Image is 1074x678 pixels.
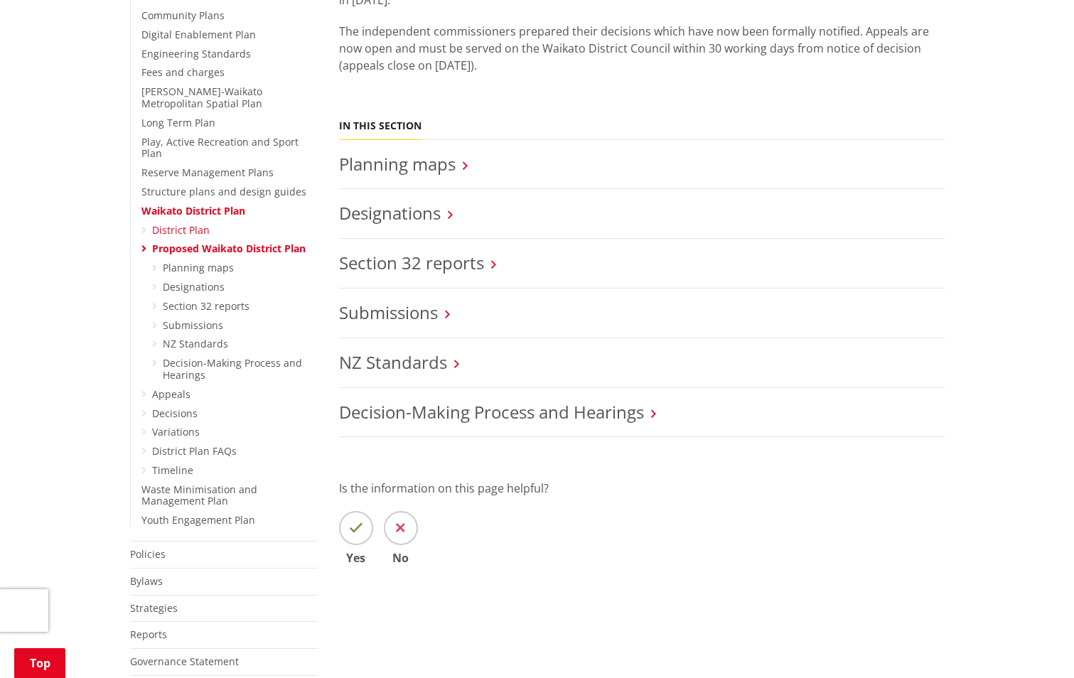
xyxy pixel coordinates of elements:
[163,280,225,294] a: Designations
[339,552,373,564] span: Yes
[152,407,198,420] a: Decisions
[163,299,249,313] a: Section 32 reports
[339,201,441,225] a: Designations
[1009,618,1060,669] iframe: Messenger Launcher
[152,463,193,477] a: Timeline
[163,337,228,350] a: NZ Standards
[152,387,190,401] a: Appeals
[339,301,438,324] a: Submissions
[339,152,456,176] a: Planning maps
[152,223,210,237] a: District Plan
[141,185,306,198] a: Structure plans and design guides
[130,628,167,641] a: Reports
[152,242,306,255] a: Proposed Waikato District Plan
[130,574,163,588] a: Bylaws
[339,480,945,497] p: Is the information on this page helpful?
[141,116,215,129] a: Long Term Plan
[130,601,178,615] a: Strategies
[384,552,418,564] span: No
[339,350,447,374] a: NZ Standards
[339,120,421,132] h5: In this section
[141,85,262,110] a: [PERSON_NAME]-Waikato Metropolitan Spatial Plan
[141,166,274,179] a: Reserve Management Plans
[141,204,245,217] a: Waikato District Plan
[339,23,945,74] p: The independent commissioners prepared their decisions which have now been formally notified. App...
[141,47,251,60] a: Engineering Standards
[141,65,225,79] a: Fees and charges
[141,9,225,22] a: Community Plans
[141,135,299,161] a: Play, Active Recreation and Sport Plan
[141,513,255,527] a: Youth Engagement Plan
[141,28,256,41] a: Digital Enablement Plan
[163,261,234,274] a: Planning maps
[339,251,484,274] a: Section 32 reports
[152,444,237,458] a: District Plan FAQs
[163,318,223,332] a: Submissions
[152,425,200,438] a: Variations
[141,483,257,508] a: Waste Minimisation and Management Plan
[130,547,166,561] a: Policies
[130,655,239,668] a: Governance Statement
[339,400,644,424] a: Decision-Making Process and Hearings
[163,356,302,382] a: Decision-Making Process and Hearings
[14,648,65,678] a: Top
